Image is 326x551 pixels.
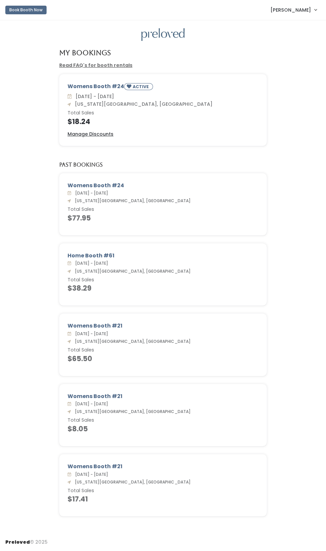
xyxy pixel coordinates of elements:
button: Book Booth Now [5,6,47,14]
a: Read FAQ's for booth rentals [59,62,132,69]
h6: Total Sales [68,277,258,283]
span: [US_STATE][GEOGRAPHIC_DATA], [GEOGRAPHIC_DATA] [72,409,191,414]
span: [US_STATE][GEOGRAPHIC_DATA], [GEOGRAPHIC_DATA] [72,101,213,107]
div: © 2025 [5,533,48,546]
h4: My Bookings [59,49,111,57]
u: Manage Discounts [68,131,113,137]
div: Womens Booth #21 [68,392,258,400]
span: [US_STATE][GEOGRAPHIC_DATA], [GEOGRAPHIC_DATA] [72,339,191,344]
h5: Past Bookings [59,162,103,168]
h6: Total Sales [68,488,258,493]
small: ACTIVE [133,84,150,89]
span: [PERSON_NAME] [270,6,311,14]
div: Womens Booth #24 [68,82,258,93]
span: [DATE] - [DATE] [73,472,108,477]
span: [US_STATE][GEOGRAPHIC_DATA], [GEOGRAPHIC_DATA] [72,198,191,204]
span: [DATE] - [DATE] [73,93,114,100]
div: Womens Booth #24 [68,182,258,190]
h4: $77.95 [68,214,258,222]
h6: Total Sales [68,207,258,212]
h4: $8.05 [68,425,258,433]
a: Manage Discounts [68,131,113,138]
h4: $18.24 [68,118,258,125]
div: Home Booth #61 [68,252,258,260]
h6: Total Sales [68,110,258,116]
h4: $65.50 [68,355,258,362]
span: Preloved [5,539,30,545]
span: [DATE] - [DATE] [73,260,108,266]
h6: Total Sales [68,347,258,353]
span: [DATE] - [DATE] [73,331,108,337]
a: [PERSON_NAME] [264,3,323,17]
a: Book Booth Now [5,3,47,17]
span: [DATE] - [DATE] [73,401,108,407]
div: Womens Booth #21 [68,322,258,330]
img: preloved logo [141,28,185,41]
span: [US_STATE][GEOGRAPHIC_DATA], [GEOGRAPHIC_DATA] [72,479,191,485]
h4: $38.29 [68,284,258,292]
h6: Total Sales [68,418,258,423]
h4: $17.41 [68,495,258,503]
span: [US_STATE][GEOGRAPHIC_DATA], [GEOGRAPHIC_DATA] [72,268,191,274]
span: [DATE] - [DATE] [73,190,108,196]
div: Womens Booth #21 [68,463,258,471]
